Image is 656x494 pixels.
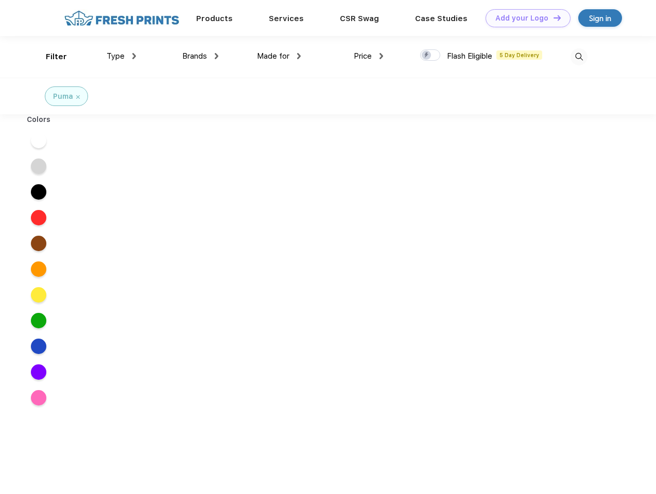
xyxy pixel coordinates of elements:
[53,91,73,102] div: Puma
[447,51,492,61] span: Flash Eligible
[76,95,80,99] img: filter_cancel.svg
[269,14,304,23] a: Services
[554,15,561,21] img: DT
[61,9,182,27] img: fo%20logo%202.webp
[182,51,207,61] span: Brands
[589,12,611,24] div: Sign in
[132,53,136,59] img: dropdown.png
[46,51,67,63] div: Filter
[257,51,289,61] span: Made for
[297,53,301,59] img: dropdown.png
[495,14,548,23] div: Add your Logo
[196,14,233,23] a: Products
[215,53,218,59] img: dropdown.png
[578,9,622,27] a: Sign in
[379,53,383,59] img: dropdown.png
[107,51,125,61] span: Type
[496,50,542,60] span: 5 Day Delivery
[354,51,372,61] span: Price
[19,114,59,125] div: Colors
[571,48,588,65] img: desktop_search.svg
[340,14,379,23] a: CSR Swag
